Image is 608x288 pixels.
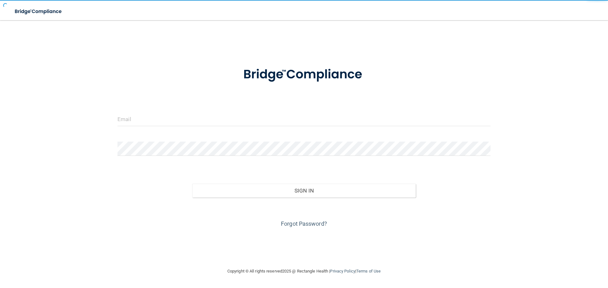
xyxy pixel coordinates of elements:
a: Terms of Use [356,269,381,273]
img: bridge_compliance_login_screen.278c3ca4.svg [230,58,378,91]
input: Email [117,112,491,126]
a: Forgot Password? [281,220,327,227]
button: Sign In [192,184,416,198]
div: Copyright © All rights reserved 2025 @ Rectangle Health | | [188,261,420,281]
a: Privacy Policy [330,269,355,273]
img: bridge_compliance_login_screen.278c3ca4.svg [9,5,68,18]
